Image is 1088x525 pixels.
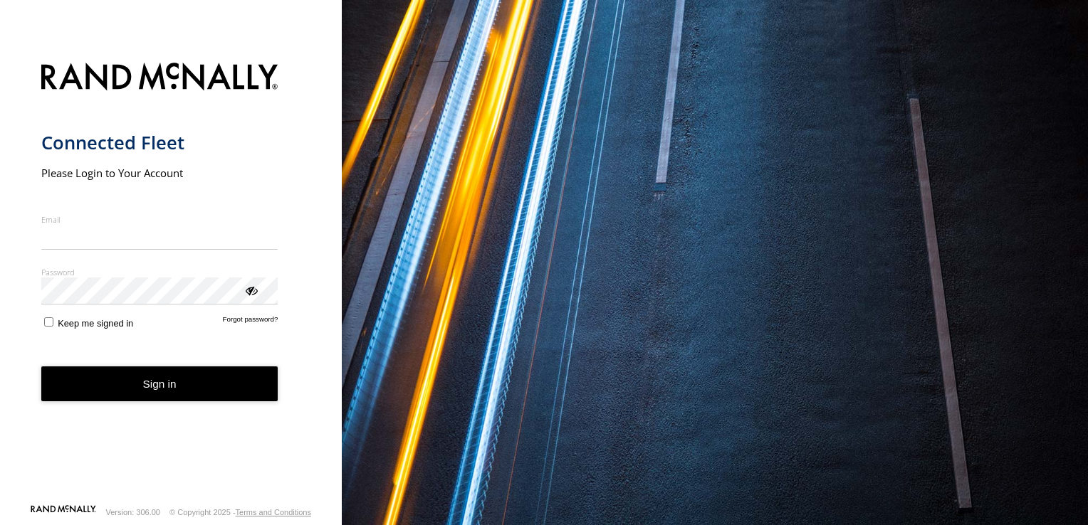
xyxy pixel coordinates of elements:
[31,505,96,519] a: Visit our Website
[44,317,53,327] input: Keep me signed in
[223,315,278,329] a: Forgot password?
[58,318,133,329] span: Keep me signed in
[169,508,311,516] div: © Copyright 2025 -
[41,214,278,225] label: Email
[41,366,278,401] button: Sign in
[41,54,301,504] form: main
[41,60,278,96] img: Rand McNally
[41,166,278,180] h2: Please Login to Your Account
[41,267,278,277] label: Password
[106,508,160,516] div: Version: 306.00
[41,131,278,154] h1: Connected Fleet
[236,508,311,516] a: Terms and Conditions
[244,282,258,297] div: ViewPassword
